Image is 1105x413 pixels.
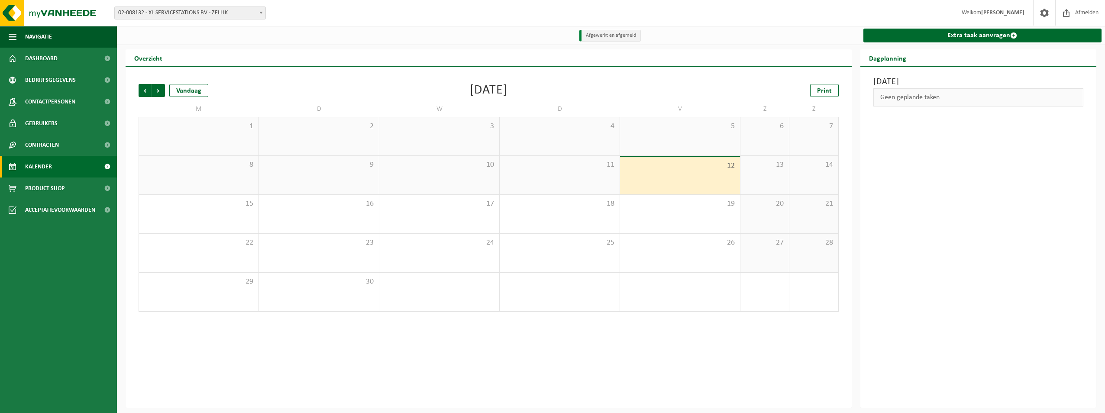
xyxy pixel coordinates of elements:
span: 27 [745,238,785,248]
span: 02-008132 - XL SERVICESTATIONS BV - ZELLIK [114,6,266,19]
span: 7 [794,122,834,131]
span: 3 [384,122,495,131]
span: 2 [263,122,375,131]
li: Afgewerkt en afgemeld [579,30,641,42]
span: Product Shop [25,177,65,199]
span: 13 [745,160,785,170]
span: 9 [263,160,375,170]
td: Z [740,101,789,117]
h2: Overzicht [126,49,171,66]
span: Volgende [152,84,165,97]
h3: [DATE] [873,75,1084,88]
span: 5 [624,122,736,131]
span: Bedrijfsgegevens [25,69,76,91]
span: 1 [143,122,254,131]
span: 29 [143,277,254,287]
span: 25 [504,238,615,248]
span: Dashboard [25,48,58,69]
span: 20 [745,199,785,209]
h2: Dagplanning [860,49,915,66]
span: 8 [143,160,254,170]
span: Contracten [25,134,59,156]
td: Z [789,101,838,117]
span: Gebruikers [25,113,58,134]
span: 30 [263,277,375,287]
span: Acceptatievoorwaarden [25,199,95,221]
span: 15 [143,199,254,209]
span: 23 [263,238,375,248]
td: M [139,101,259,117]
span: Kalender [25,156,52,177]
span: Print [817,87,832,94]
span: 11 [504,160,615,170]
span: 26 [624,238,736,248]
span: Contactpersonen [25,91,75,113]
span: 22 [143,238,254,248]
div: [DATE] [470,84,507,97]
span: 14 [794,160,834,170]
span: 19 [624,199,736,209]
span: 4 [504,122,615,131]
div: Vandaag [169,84,208,97]
span: 21 [794,199,834,209]
a: Print [810,84,839,97]
span: 02-008132 - XL SERVICESTATIONS BV - ZELLIK [115,7,265,19]
span: 18 [504,199,615,209]
span: 6 [745,122,785,131]
span: 10 [384,160,495,170]
span: 24 [384,238,495,248]
span: 17 [384,199,495,209]
span: Vorige [139,84,152,97]
strong: [PERSON_NAME] [981,10,1024,16]
td: W [379,101,500,117]
td: D [259,101,379,117]
td: V [620,101,740,117]
span: 16 [263,199,375,209]
td: D [500,101,620,117]
span: 12 [624,161,736,171]
a: Extra taak aanvragen [863,29,1102,42]
div: Geen geplande taken [873,88,1084,106]
span: Navigatie [25,26,52,48]
span: 28 [794,238,834,248]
